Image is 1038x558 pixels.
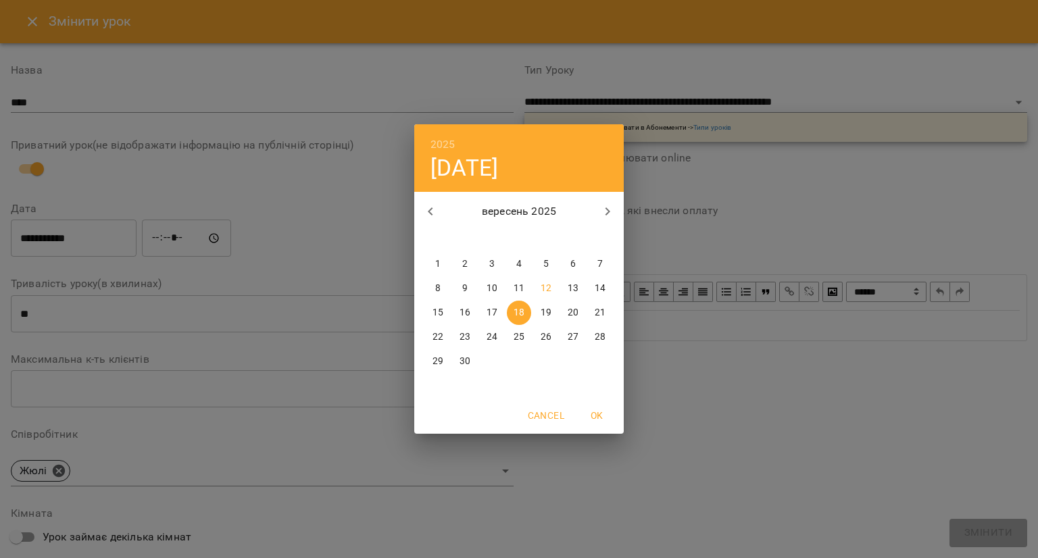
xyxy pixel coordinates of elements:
button: 12 [534,276,558,301]
button: 13 [561,276,585,301]
p: 17 [487,306,497,320]
button: 16 [453,301,477,325]
button: 18 [507,301,531,325]
span: Cancel [528,407,564,424]
span: вт [453,232,477,245]
button: 22 [426,325,450,349]
p: 4 [516,257,522,271]
button: 28 [588,325,612,349]
button: [DATE] [430,154,498,182]
button: 3 [480,252,504,276]
p: 27 [568,330,578,344]
p: 14 [595,282,605,295]
p: 21 [595,306,605,320]
button: 23 [453,325,477,349]
button: 2 [453,252,477,276]
button: 8 [426,276,450,301]
p: 6 [570,257,576,271]
span: OK [580,407,613,424]
span: сб [561,232,585,245]
button: 11 [507,276,531,301]
span: ср [480,232,504,245]
button: 25 [507,325,531,349]
p: 15 [432,306,443,320]
p: 22 [432,330,443,344]
p: 24 [487,330,497,344]
button: 20 [561,301,585,325]
button: 30 [453,349,477,374]
p: вересень 2025 [447,203,592,220]
button: 1 [426,252,450,276]
p: 30 [460,355,470,368]
span: чт [507,232,531,245]
button: 19 [534,301,558,325]
button: 17 [480,301,504,325]
p: 20 [568,306,578,320]
p: 2 [462,257,468,271]
button: 5 [534,252,558,276]
p: 25 [514,330,524,344]
p: 23 [460,330,470,344]
button: 24 [480,325,504,349]
p: 3 [489,257,495,271]
p: 12 [541,282,551,295]
button: 15 [426,301,450,325]
p: 26 [541,330,551,344]
p: 10 [487,282,497,295]
button: 21 [588,301,612,325]
p: 9 [462,282,468,295]
button: 10 [480,276,504,301]
span: пн [426,232,450,245]
button: OK [575,403,618,428]
button: 9 [453,276,477,301]
p: 7 [597,257,603,271]
button: 29 [426,349,450,374]
button: 26 [534,325,558,349]
button: 7 [588,252,612,276]
button: Cancel [522,403,570,428]
p: 1 [435,257,441,271]
p: 19 [541,306,551,320]
p: 28 [595,330,605,344]
p: 5 [543,257,549,271]
span: нд [588,232,612,245]
button: 14 [588,276,612,301]
p: 18 [514,306,524,320]
p: 16 [460,306,470,320]
button: 27 [561,325,585,349]
button: 4 [507,252,531,276]
p: 29 [432,355,443,368]
button: 6 [561,252,585,276]
p: 13 [568,282,578,295]
button: 2025 [430,135,455,154]
span: пт [534,232,558,245]
p: 8 [435,282,441,295]
p: 11 [514,282,524,295]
